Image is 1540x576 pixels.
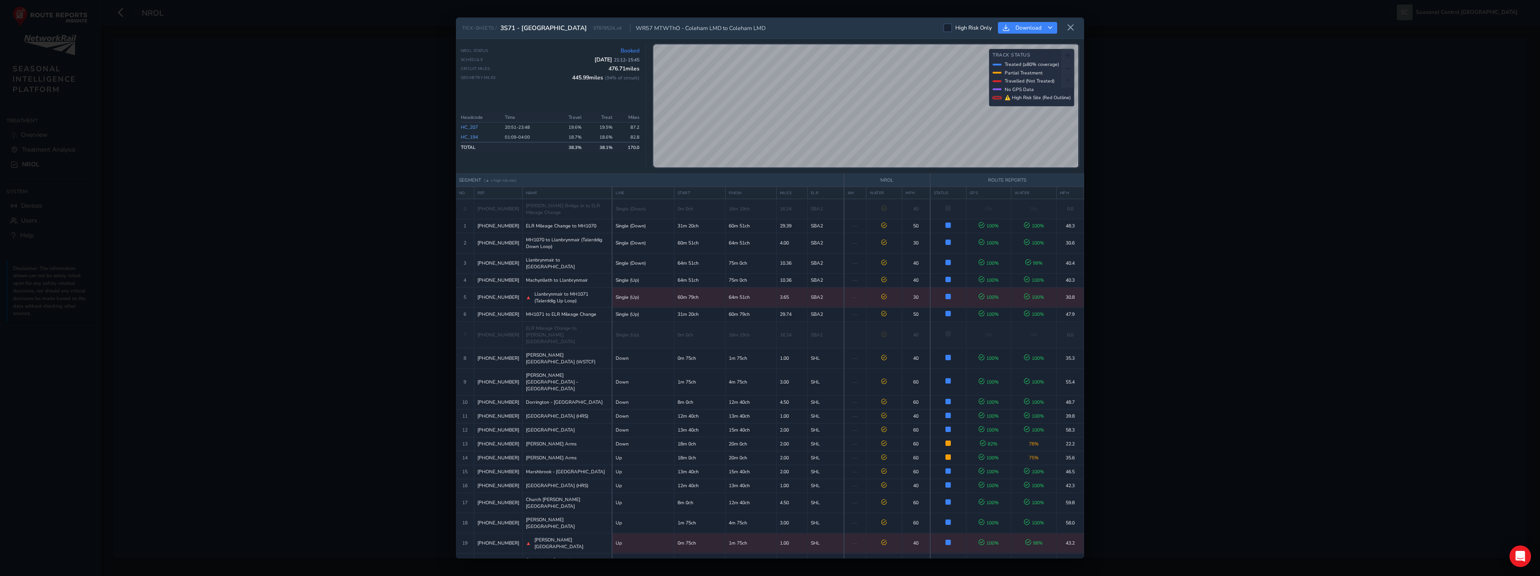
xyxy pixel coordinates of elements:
td: 18m 0ch [674,451,725,465]
td: 31m 20ch [674,219,725,233]
td: SHL [807,409,844,423]
td: 16m 19ch [725,199,776,219]
td: [PHONE_NUMBER] [474,253,522,273]
td: 60 [902,493,930,513]
span: 100 % [979,311,999,318]
td: [PHONE_NUMBER] [474,493,522,513]
td: 35.3 [1057,348,1084,368]
span: 3 [464,260,466,266]
span: 100 % [1024,413,1044,419]
td: 60 [902,395,930,409]
td: 4.50 [776,493,807,513]
td: 40 [902,409,930,423]
th: ELR [807,187,844,199]
td: 13m 40ch [725,409,776,423]
td: 75m 0ch [725,273,776,287]
span: ELR Mileage Change to MH1070 [526,223,596,229]
th: MPH [902,187,930,199]
td: 40.3 [1057,273,1084,287]
td: SHL [807,437,844,451]
td: 60 [902,451,930,465]
td: [PHONE_NUMBER] [474,287,522,307]
td: 2.00 [776,451,807,465]
span: 82 % [980,441,997,447]
span: 17 [462,499,468,506]
span: ⚠ High Risk Site (Red Outline) [1005,94,1071,101]
td: 16.24 [776,199,807,219]
span: 75 % [1029,454,1039,461]
td: 2.00 [776,423,807,437]
span: (▲ = high risk site) [484,178,516,183]
th: SEGMENT [456,174,844,187]
td: 1m 75ch [674,513,725,533]
span: Dorrington - [GEOGRAPHIC_DATA] [526,399,603,406]
td: 30.6 [1057,233,1084,253]
span: 0 [464,205,466,212]
span: 100 % [1024,223,1044,229]
td: 40 [902,321,930,348]
span: — [853,499,857,506]
td: 30 [902,287,930,307]
span: — [853,413,857,419]
span: 100 % [979,223,999,229]
span: 100 % [979,240,999,246]
td: 87.2 [615,122,639,132]
td: [PHONE_NUMBER] [474,409,522,423]
td: 64m 51ch [674,253,725,273]
td: 0.0 [1057,321,1084,348]
td: 10.36 [776,273,807,287]
span: — [853,260,857,266]
span: [PERSON_NAME][GEOGRAPHIC_DATA] [526,516,609,530]
span: 100 % [979,399,999,406]
span: 6 [464,311,466,318]
canvas: Map [653,44,1078,167]
span: 100 % [979,260,999,266]
td: [PHONE_NUMBER] [474,321,522,348]
span: 78 % [1029,441,1039,447]
span: Circuit Miles [461,66,490,71]
td: SBA2 [807,233,844,253]
td: Up [612,451,674,465]
td: 13m 40ch [674,465,725,479]
th: MILES [776,187,807,199]
td: [PHONE_NUMBER] [474,348,522,368]
span: NROL Status [461,48,488,53]
td: 2.00 [776,465,807,479]
td: 20m 0ch [725,437,776,451]
td: 19.5% [584,122,615,132]
span: 4 [464,277,466,284]
th: START [674,187,725,199]
td: 4m 75ch [725,513,776,533]
td: 18.7 % [553,132,584,143]
span: 21:12 - 15:45 [614,57,639,63]
span: 18 [462,519,468,526]
td: SHL [807,368,844,395]
th: LINE [612,187,674,199]
td: 170.0 [615,142,639,152]
td: 13m 40ch [725,479,776,493]
td: 75m 0ch [725,253,776,273]
span: [DATE] [595,56,639,63]
span: 100 % [1024,499,1044,506]
td: 58.0 [1057,513,1084,533]
td: Down [612,368,674,395]
span: 100 % [1024,355,1044,362]
td: SHL [807,513,844,533]
td: 35.6 [1057,451,1084,465]
span: — [853,332,857,338]
span: 0% [1030,332,1037,338]
td: 16.24 [776,321,807,348]
th: FINISH [725,187,776,199]
span: MH1071 to ELR Mileage Change [526,311,596,318]
td: 1.00 [776,479,807,493]
span: 13 [462,441,468,447]
td: 1m 75ch [674,368,725,395]
span: — [853,482,857,489]
td: 64m 51ch [725,287,776,307]
span: Partial Treatment [1005,70,1043,76]
td: Down [612,395,674,409]
td: 60 [902,437,930,451]
td: Down [612,437,674,451]
span: ▲ [526,294,531,301]
th: WATER [1011,187,1057,199]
